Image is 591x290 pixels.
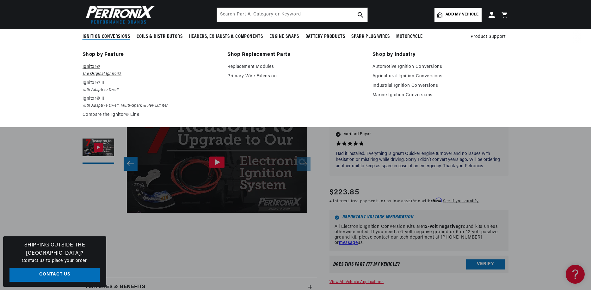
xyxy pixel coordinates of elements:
[266,29,302,44] summary: Engine Swaps
[227,63,364,71] a: Replacement Modules
[83,87,219,93] em: with Adaptive Dwell
[83,4,155,26] img: Pertronix
[471,29,509,44] summary: Product Support
[372,50,509,59] a: Shop by Industry
[393,29,426,44] summary: Motorcycle
[335,215,504,220] h6: Important Voltage Information
[217,8,367,22] input: Search Part #, Category or Keyword
[434,8,481,22] a: Add my vehicle
[83,50,219,59] a: Shop by Feature
[329,187,359,198] span: $223.85
[348,29,393,44] summary: Spark Plug Wires
[396,33,423,40] span: Motorcycle
[189,33,263,40] span: Headers, Exhausts & Components
[372,63,509,71] a: Automotive Ignition Conversions
[83,63,219,77] a: Ignitor© The Original Ignitor©
[406,199,412,203] span: $21
[227,73,364,80] a: Primary Wire Extension
[9,268,100,282] a: Contact Us
[83,111,219,119] a: Compare the Ignitor© Line
[443,199,479,203] a: See if you qualify - Learn more about Affirm Financing (opens in modal)
[9,241,100,257] h3: Shipping Outside the [GEOGRAPHIC_DATA]?
[83,29,133,44] summary: Ignition Conversions
[124,157,138,171] button: Slide left
[329,280,384,284] a: View All Vehicle Applications
[9,257,100,264] p: Contact us to place your order.
[354,8,367,22] button: search button
[269,33,299,40] span: Engine Swaps
[446,12,478,18] span: Add my vehicle
[133,29,186,44] summary: Coils & Distributors
[344,131,371,138] span: Verified Buyer
[83,79,219,87] p: Ignitor© II
[302,29,348,44] summary: Battery Products
[297,157,311,171] button: Slide right
[336,151,502,169] p: Had it installed. Everything is great! Quicker engine turnover and no issues with hesitation or m...
[83,63,317,265] media-gallery: Gallery Viewer
[83,33,130,40] span: Ignition Conversions
[466,259,505,269] button: Verify
[431,198,442,203] span: Affirm
[339,240,358,245] a: message
[305,33,345,40] span: Battery Products
[83,95,219,103] p: Ignitor© III
[372,82,509,90] a: Industrial Ignition Conversions
[83,103,219,109] em: with Adaptive Dwell, Multi-Spark & Rev Limiter
[372,92,509,99] a: Marine Ignition Conversions
[127,112,307,213] div: PTX Ignitor 7 Reasons to Convert To Electronic Ignition WS
[83,63,219,71] p: Ignitor©
[186,29,266,44] summary: Headers, Exhausts & Components
[471,33,506,40] span: Product Support
[335,224,504,246] p: All Electronic Ignition Conversion Kits are ground kits unless otherwise noted. If you need a 6-v...
[423,224,459,229] strong: 12-volt negative
[372,73,509,80] a: Agricultural Ignition Conversions
[83,79,219,93] a: Ignitor© II with Adaptive Dwell
[137,33,183,40] span: Coils & Distributors
[333,262,400,267] div: Does This part fit My vehicle?
[83,71,219,77] em: The Original Ignitor©
[351,33,390,40] span: Spark Plug Wires
[83,95,219,109] a: Ignitor© III with Adaptive Dwell, Multi-Spark & Rev Limiter
[329,198,479,204] p: 4 interest-free payments or as low as /mo with .
[227,50,364,59] a: Shop Replacement Parts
